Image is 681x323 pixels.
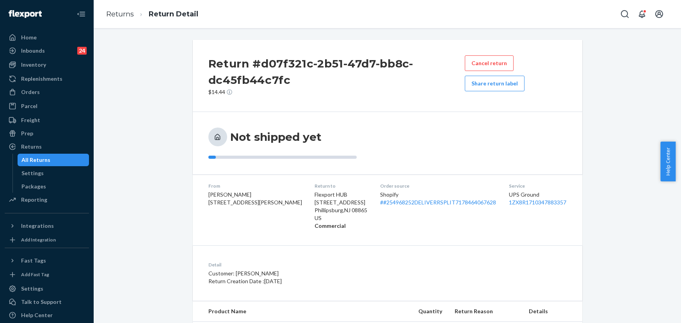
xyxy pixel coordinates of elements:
[230,130,322,144] h3: Not shipped yet
[21,143,42,151] div: Returns
[5,73,89,85] a: Replenishments
[77,47,87,55] div: 24
[660,142,676,181] button: Help Center
[5,235,89,245] a: Add Integration
[21,88,40,96] div: Orders
[21,169,44,177] div: Settings
[193,301,396,322] th: Product Name
[21,156,50,164] div: All Returns
[651,6,667,22] button: Open account menu
[465,76,525,91] button: Share return label
[21,285,43,293] div: Settings
[509,191,539,198] span: UPS Ground
[5,296,89,308] button: Talk to Support
[5,270,89,279] a: Add Fast Tag
[5,309,89,321] a: Help Center
[5,59,89,71] a: Inventory
[315,191,368,199] p: Flexport HUB
[315,183,368,189] dt: Return to
[21,130,33,137] div: Prep
[21,61,46,69] div: Inventory
[380,183,496,189] dt: Order source
[21,257,46,264] div: Fast Tags
[315,199,368,206] p: [STREET_ADDRESS]
[509,199,566,206] a: 1ZX8R1710347883357
[5,193,89,206] a: Reporting
[21,222,54,230] div: Integrations
[208,277,424,285] p: Return Creation Date : [DATE]
[5,254,89,267] button: Fast Tags
[21,311,53,319] div: Help Center
[5,282,89,295] a: Settings
[315,214,368,222] p: US
[21,298,62,306] div: Talk to Support
[208,55,465,88] h2: Return #d07f321c-2b51-47d7-bb8c-dc45fb44c7fc
[9,10,42,18] img: Flexport logo
[5,44,89,57] a: Inbounds24
[380,191,496,206] div: Shopify
[315,206,368,214] p: Phillipsburg , NJ 08865
[315,222,346,229] strong: Commercial
[523,301,582,322] th: Details
[5,86,89,98] a: Orders
[208,88,465,96] p: $14.44
[617,6,633,22] button: Open Search Box
[465,55,514,71] button: Cancel return
[106,10,134,18] a: Returns
[634,6,650,22] button: Open notifications
[208,261,424,268] dt: Detail
[21,236,56,243] div: Add Integration
[208,270,424,277] p: Customer: [PERSON_NAME]
[5,31,89,44] a: Home
[21,75,62,83] div: Replenishments
[149,10,198,18] a: Return Detail
[21,116,40,124] div: Freight
[5,114,89,126] a: Freight
[631,300,673,319] iframe: Opens a widget where you can chat to one of our agents
[21,183,46,190] div: Packages
[5,220,89,232] button: Integrations
[21,47,45,55] div: Inbounds
[18,167,89,179] a: Settings
[73,6,89,22] button: Close Navigation
[448,301,522,322] th: Return Reason
[18,154,89,166] a: All Returns
[18,180,89,193] a: Packages
[21,34,37,41] div: Home
[380,199,496,206] a: ##254968252DELIVERRSPLIT7178464067628
[208,183,302,189] dt: From
[208,191,302,206] span: [PERSON_NAME] [STREET_ADDRESS][PERSON_NAME]
[396,301,448,322] th: Quantity
[5,100,89,112] a: Parcel
[100,3,204,26] ol: breadcrumbs
[5,140,89,153] a: Returns
[21,271,49,278] div: Add Fast Tag
[21,102,37,110] div: Parcel
[509,183,567,189] dt: Service
[21,196,47,204] div: Reporting
[5,127,89,140] a: Prep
